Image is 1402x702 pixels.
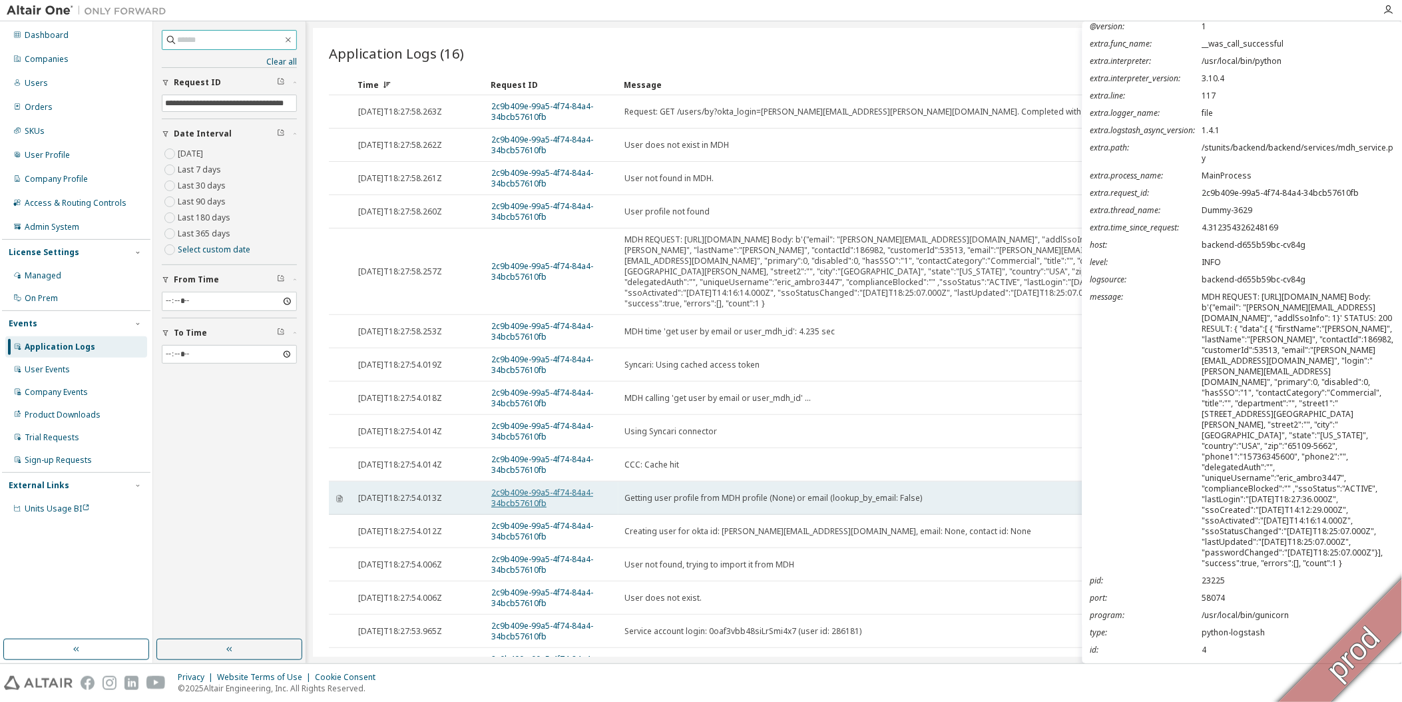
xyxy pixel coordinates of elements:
span: /usr/local/bin/python [1202,56,1394,67]
span: Clear filter [277,328,285,338]
span: 23225 [1202,575,1394,586]
span: port : [1090,593,1196,603]
span: Units Usage BI [25,503,90,514]
span: Syncari: Using cached access token [624,360,760,370]
span: [DATE]T18:27:58.253Z [358,326,442,337]
span: /usr/local/bin/gunicorn [1202,610,1394,621]
span: MDH REQUEST: [URL][DOMAIN_NAME] Body: b'{"email": "[PERSON_NAME][EMAIL_ADDRESS][DOMAIN_NAME]", "a... [1202,292,1394,569]
p: © 2025 Altair Engineering, Inc. All Rights Reserved. [178,683,383,694]
div: External Links [9,480,69,491]
span: backend-d655b59bc-cv84g [1202,274,1394,285]
span: Date Interval [174,129,232,139]
span: host : [1090,240,1196,250]
span: extra.interpreter : [1090,56,1196,67]
span: Clear filter [277,129,285,139]
a: Filter on this value [491,200,593,222]
a: Filter on this value [491,653,593,675]
a: Filter on this value [491,454,593,476]
div: Dashboard [25,30,69,41]
img: facebook.svg [81,676,95,690]
span: User not found, trying to import it from MDH [624,559,794,570]
div: Message [624,74,1325,95]
button: From Time [162,265,297,294]
a: Filter on this value [491,587,593,609]
span: [DATE]T18:27:54.014Z [358,460,442,470]
a: Filter on this value [491,260,593,282]
img: instagram.svg [103,676,117,690]
div: Company Events [25,387,88,398]
div: Managed [25,270,61,281]
span: logsource : [1090,274,1196,285]
span: CCC: Cache hit [624,460,679,470]
span: extra.logger_name : [1090,108,1196,119]
label: Last 30 days [178,178,228,194]
span: User does not exist. [624,593,702,603]
span: extra.logstash_async_version : [1090,125,1196,136]
div: Trial Requests [25,432,79,443]
button: To Time [162,318,297,348]
a: Filter on this value [491,520,593,542]
span: [DATE]T18:27:54.006Z [358,593,442,603]
div: Privacy [178,672,217,683]
div: Orders [25,102,53,113]
span: backend-d655b59bc-cv84g [1202,240,1394,250]
a: Filter on this value [491,101,593,123]
div: Time [357,74,480,95]
div: Events [9,318,37,329]
span: level : [1090,257,1196,268]
span: type : [1090,627,1196,638]
div: On Prem [25,293,58,304]
span: Clear filter [277,274,285,285]
span: python-logstash [1202,627,1394,638]
div: Product Downloads [25,410,101,420]
span: [DATE]T18:27:54.013Z [358,493,442,504]
span: MDH REQUEST: [URL][DOMAIN_NAME] Body: b'{"email": "[PERSON_NAME][EMAIL_ADDRESS][DOMAIN_NAME]", "a... [624,234,1325,309]
span: file [1202,108,1394,119]
span: program : [1090,610,1196,621]
span: User not found in MDH. [624,173,714,184]
a: Filter on this value [491,487,593,509]
img: altair_logo.svg [4,676,73,690]
span: MainProcess [1202,171,1394,181]
span: 3.10.4 [1202,73,1394,84]
span: id : [1090,645,1196,655]
span: 4 [1202,645,1394,655]
a: Filter on this value [491,420,593,442]
span: Service account login: 0oaf3vbb48siLrSmi4x7 (user id: 286181) [624,626,861,637]
div: License Settings [9,247,79,258]
label: Last 180 days [178,210,233,226]
span: To Time [174,328,207,338]
a: Filter on this value [491,620,593,642]
span: [DATE]T18:27:54.018Z [358,393,442,404]
div: Company Profile [25,174,88,184]
img: youtube.svg [146,676,166,690]
span: __was_call_successful [1202,39,1394,49]
label: [DATE] [178,146,206,162]
div: SKUs [25,126,45,137]
span: From Time [174,274,219,285]
div: Access & Routing Controls [25,198,126,208]
span: extra.interpreter_version : [1090,73,1196,84]
span: extra.process_name : [1090,171,1196,181]
span: [DATE]T18:27:58.262Z [358,140,442,151]
a: Filter on this value [491,387,593,409]
span: MDH time 'get user by email or user_mdh_id': 4.235 sec [624,326,835,337]
span: [DATE]T18:27:53.965Z [358,626,442,637]
a: Filter on this value [491,354,593,376]
span: [DATE]T18:27:54.019Z [358,360,442,370]
span: 117 [1202,91,1394,101]
span: MDH calling 'get user by email or user_mdh_id' ... [624,393,811,404]
span: [DATE]T18:27:58.260Z [358,206,442,217]
span: Application Logs (16) [329,44,464,63]
div: Application Logs [25,342,95,352]
span: extra.request_id : [1090,188,1196,198]
a: Filter on this value [491,167,593,189]
span: [DATE]T18:27:58.257Z [358,266,442,277]
div: User Profile [25,150,70,161]
span: Using Syncari connector [624,426,717,437]
a: Filter on this value [491,134,593,156]
div: User Events [25,364,70,375]
span: [DATE]T18:27:58.261Z [358,173,442,184]
label: Last 365 days [178,226,233,242]
span: Getting user profile from MDH profile (None) or email (lookup_by_email: False) [624,493,922,504]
